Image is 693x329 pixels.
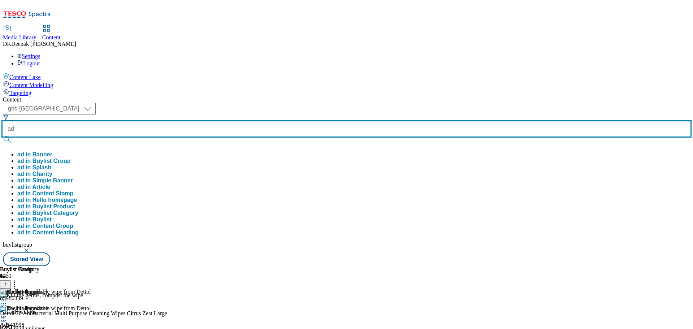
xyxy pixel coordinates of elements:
span: Media Library [3,34,36,40]
button: ad in Buylist Category [17,210,78,216]
a: Media Library [3,26,36,41]
span: buylistgroup [3,242,32,248]
input: Search [3,122,690,136]
div: ad in [17,158,71,164]
div: ad in [17,210,78,216]
span: Targeting [9,90,31,96]
button: ad in Content Heading [17,229,79,236]
button: Stored View [3,252,50,266]
span: Buylist Category [32,210,78,216]
button: ad in Article [17,184,50,190]
div: ad in [17,190,74,197]
div: ad in [17,171,52,177]
button: ad in Splash [17,164,51,171]
span: DK [3,41,11,47]
a: Targeting [3,88,690,96]
span: Content Group [32,223,73,229]
button: ad in Simple Banner [17,177,73,184]
span: Charity [32,171,52,177]
a: Content Lake [3,73,690,81]
a: Logout [17,60,40,66]
span: Content Stamp [32,190,74,196]
div: ad in [17,223,73,229]
a: Content Modelling [3,81,690,88]
a: Settings [17,53,40,59]
button: ad in Hello homepage [17,197,77,203]
span: Content Lake [9,74,41,80]
button: ad in Charity [17,171,52,177]
span: Content Modelling [9,82,53,88]
span: Content [42,34,61,40]
button: ad in Content Group [17,223,73,229]
button: ad in Banner [17,151,52,158]
a: Content [42,26,61,41]
button: ad in Buylist Group [17,158,71,164]
span: Buylist Group [32,158,71,164]
div: Content [3,96,690,103]
button: ad in Content Stamp [17,190,74,197]
span: Deepak [PERSON_NAME] [11,41,76,47]
button: ad in Buylist [17,216,52,223]
svg: Search Filters [3,114,9,120]
button: ad in Buylist Product [17,203,75,210]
